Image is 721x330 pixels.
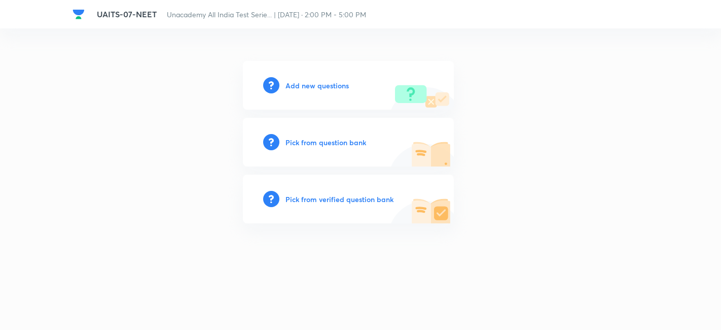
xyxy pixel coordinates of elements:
[73,8,85,20] img: Company Logo
[285,137,366,148] h6: Pick from question bank
[167,10,366,19] span: Unacademy All India Test Serie... | [DATE] · 2:00 PM - 5:00 PM
[97,9,157,19] span: UAITS-07-NEET
[73,8,89,20] a: Company Logo
[285,194,393,205] h6: Pick from verified question bank
[285,80,349,91] h6: Add new questions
